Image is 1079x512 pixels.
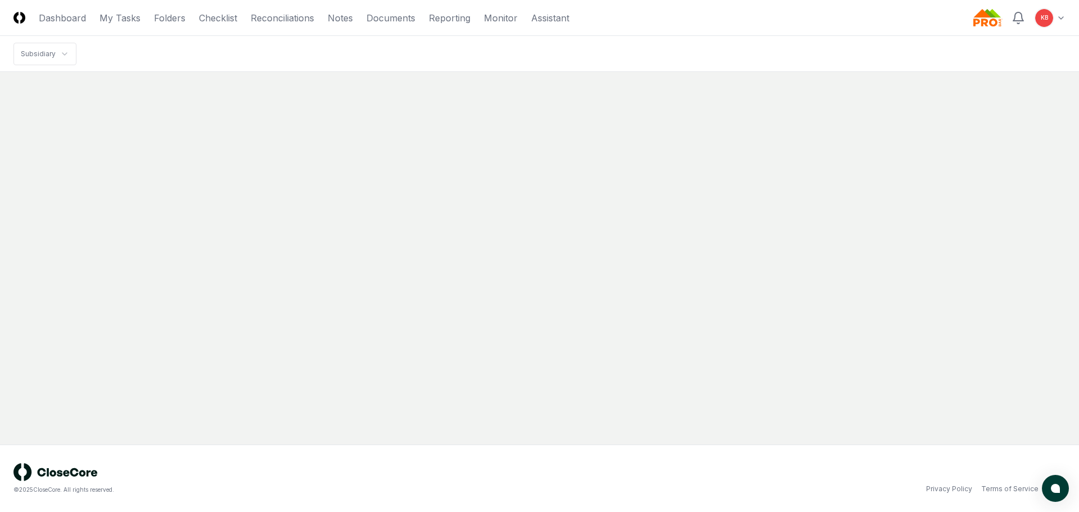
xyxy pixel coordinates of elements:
[1041,13,1048,22] span: KB
[13,463,98,481] img: logo
[39,11,86,25] a: Dashboard
[251,11,314,25] a: Reconciliations
[366,11,415,25] a: Documents
[1042,475,1069,502] button: atlas-launcher
[1034,8,1054,28] button: KB
[328,11,353,25] a: Notes
[531,11,569,25] a: Assistant
[99,11,140,25] a: My Tasks
[154,11,185,25] a: Folders
[429,11,470,25] a: Reporting
[199,11,237,25] a: Checklist
[926,484,972,494] a: Privacy Policy
[13,12,25,24] img: Logo
[13,43,76,65] nav: breadcrumb
[973,9,1003,27] img: Probar logo
[13,486,539,494] div: © 2025 CloseCore. All rights reserved.
[484,11,518,25] a: Monitor
[981,484,1039,494] a: Terms of Service
[21,49,56,59] div: Subsidiary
